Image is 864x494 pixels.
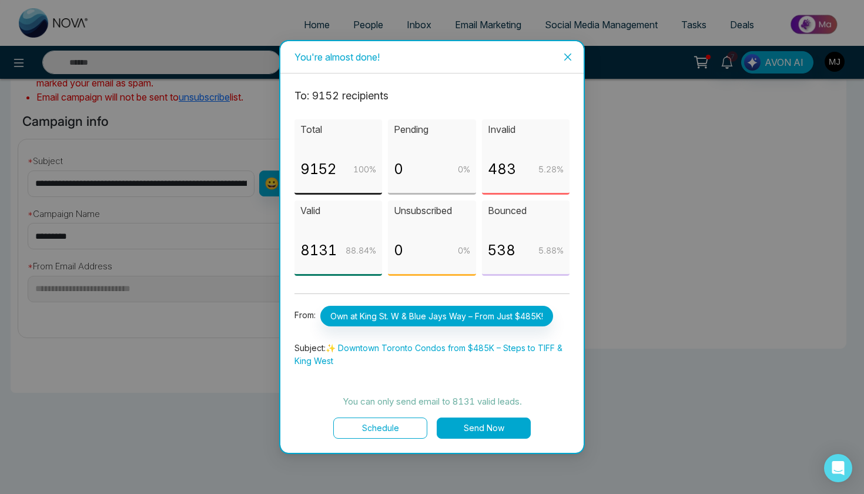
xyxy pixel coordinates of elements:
p: 5.28 % [538,163,564,176]
p: 0 % [458,163,470,176]
p: 483 [488,158,516,181]
div: You're almost done! [294,51,570,64]
p: 8131 [300,239,337,262]
p: Bounced [488,203,564,218]
p: From: [294,306,570,326]
span: close [563,52,572,62]
p: Subject: [294,342,570,368]
p: 100 % [353,163,376,176]
p: 5.88 % [538,244,564,257]
button: Send Now [437,418,531,439]
p: 88.84 % [346,244,376,257]
span: ✨ Downtown Toronto Condos from $485K – Steps to TIFF & King West [294,343,562,366]
button: Schedule [333,418,427,439]
p: Unsubscribed [394,203,470,218]
p: 0 [394,239,403,262]
p: You can only send email to 8131 valid leads. [294,395,570,409]
p: 9152 [300,158,336,181]
div: Open Intercom Messenger [824,454,852,482]
p: 538 [488,239,515,262]
p: Total [300,122,376,137]
span: Own at King St. W & Blue Jays Way – From Just $485K! [320,306,553,326]
p: To: 9152 recipient s [294,88,570,104]
p: Pending [394,122,470,137]
button: Close [552,41,584,73]
p: Valid [300,203,376,218]
p: 0 % [458,244,470,257]
p: Invalid [488,122,564,137]
p: 0 [394,158,403,181]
